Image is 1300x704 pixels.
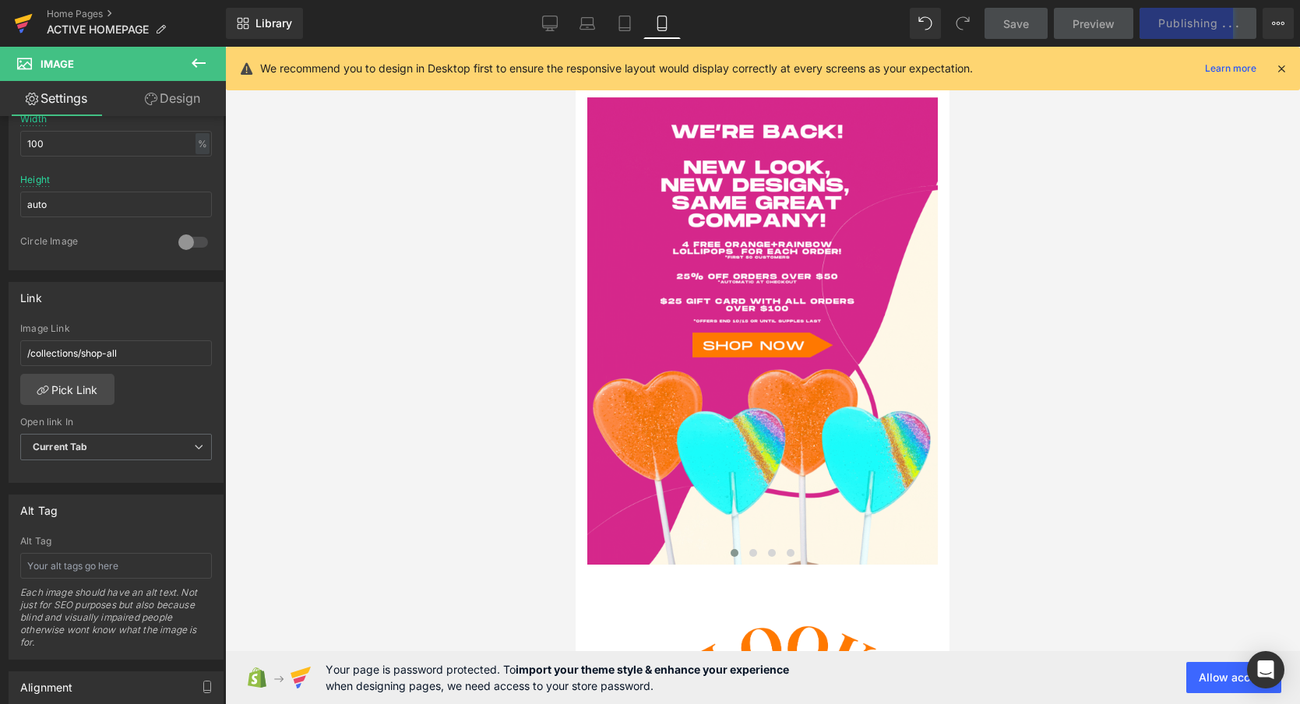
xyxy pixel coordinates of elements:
a: Design [116,81,229,116]
button: Redo [947,8,978,39]
div: Image Link [20,323,212,334]
div: Alt Tag [20,536,212,547]
div: Alt Tag [20,495,58,517]
button: Undo [910,8,941,39]
span: Your page is password protected. To when designing pages, we need access to your store password. [326,661,789,694]
div: Alignment [20,672,73,694]
a: Tablet [606,8,643,39]
div: Circle Image [20,235,163,252]
div: Open link In [20,417,212,428]
span: Preview [1073,16,1115,32]
a: Pick Link [20,374,114,405]
a: Mobile [643,8,681,39]
div: Height [20,174,50,185]
div: Open Intercom Messenger [1247,651,1284,688]
a: Desktop [531,8,569,39]
p: We recommend you to design in Desktop first to ensure the responsive layout would display correct... [260,60,973,77]
button: More [1263,8,1294,39]
span: Image [41,58,74,70]
a: Home Pages [47,8,226,20]
strong: import your theme style & enhance your experience [516,663,789,676]
a: New Library [226,8,303,39]
input: auto [20,192,212,217]
input: https://your-shop.myshopify.com [20,340,212,366]
div: Width [20,114,47,125]
span: ACTIVE HOMEPAGE [47,23,149,36]
div: % [196,133,210,154]
div: Each image should have an alt text. Not just for SEO purposes but also because blind and visually... [20,586,212,659]
div: Link [20,283,42,304]
input: Your alt tags go here [20,553,212,579]
button: Allow access [1186,662,1281,693]
span: Library [255,16,292,30]
a: Preview [1054,8,1133,39]
a: Laptop [569,8,606,39]
b: Current Tab [33,441,88,452]
span: Save [1003,16,1029,32]
input: auto [20,131,212,157]
a: Learn more [1199,59,1263,78]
